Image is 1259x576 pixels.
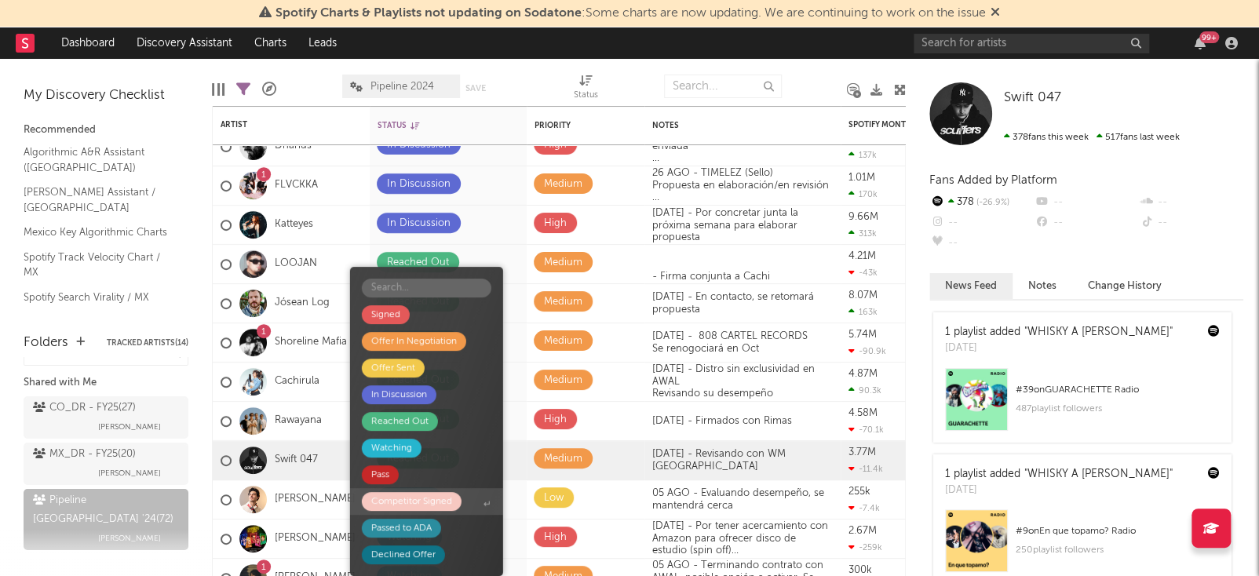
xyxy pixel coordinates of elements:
button: News Feed [929,273,1013,299]
div: 487 playlist followers [1016,399,1220,418]
div: Recommended [24,121,188,140]
div: [DATE] - 808 CARTEL RECORDS Se renogociará en Oct [644,330,816,355]
span: : Some charts are now updating. We are continuing to work on the issue [276,7,986,20]
div: -- [929,233,1034,253]
div: Spotify Monthly Listeners [848,120,966,129]
div: Offer Sent [371,359,415,377]
div: 163k [848,307,878,317]
div: -- [1034,192,1138,213]
span: Fans Added by Platform [929,174,1057,186]
div: Declined Offer [371,545,436,564]
div: 4.58M [848,408,878,418]
div: 99 + [1199,31,1219,43]
div: Revisando su desempeño [652,388,833,400]
a: Charts [243,27,297,59]
div: Status [378,121,480,130]
span: Nueva estructura de deal enviada [652,129,808,151]
a: FLVCKKA [275,179,318,192]
div: [DATE] - Revisando con WM [GEOGRAPHIC_DATA] [644,448,841,472]
a: Leads [297,27,348,59]
div: # 9 on En que topamo? Radio [1016,522,1220,541]
a: Dharius [275,140,312,153]
button: Tracked Artists(14) [107,339,188,347]
div: [DATE] - Firmados con Rimas [644,415,800,428]
button: Save [465,84,486,93]
a: Rawayana [275,414,322,428]
div: Pipeline [GEOGRAPHIC_DATA] '24 ( 72 ) [33,491,175,529]
div: Signed [371,305,400,324]
div: Pass [371,465,389,484]
div: -90.9k [848,346,886,356]
div: Competitor Signed [371,492,452,511]
span: [PERSON_NAME] [98,529,161,548]
a: Shoreline Mafia [275,336,347,349]
span: 517 fans last week [1004,133,1180,142]
a: [PERSON_NAME] Assistant / [GEOGRAPHIC_DATA] [24,184,173,216]
span: Dismiss [991,7,1000,20]
div: [DATE] [945,483,1173,498]
div: [DATE] - En contacto, se retomará propuesta [644,291,841,315]
div: High [544,136,567,155]
div: Reached Out [387,253,449,272]
div: - Firma conjunta a Cachi [644,271,778,283]
button: 99+ [1195,37,1206,49]
a: Mexico Key Algorithmic Charts [24,224,173,241]
div: -- [1034,213,1138,233]
div: [DATE] [945,341,1173,356]
a: #39onGUARACHETTE Radio487playlist followers [933,368,1232,443]
a: Dashboard [50,27,126,59]
div: Status [574,86,598,105]
div: -11.4k [848,464,883,474]
div: 378 [929,192,1034,213]
div: 2.67M [848,526,877,536]
div: Watching [371,439,412,458]
a: Swift 047 [275,454,318,467]
div: [DATE] - Por concretar junta la próxima semana para elaborar propuesta [644,207,841,244]
div: Edit Columns [212,67,224,112]
div: High [544,410,567,429]
div: Artist [221,120,338,129]
div: -70.1k [848,425,884,435]
a: Algorithmic A&R Assistant ([GEOGRAPHIC_DATA]) [24,144,173,176]
div: A&R Pipeline [262,67,276,112]
div: Folders [24,334,68,352]
div: Filters(23 of 72) [236,67,250,112]
div: 9.66M [848,212,878,222]
div: Medium [544,175,582,194]
a: Katteyes [275,218,313,231]
div: High [544,528,567,547]
div: MX_DR - FY25 ( 20 ) [33,445,136,464]
div: 313k [848,228,877,239]
a: Spotify Search Virality / MX [24,289,173,306]
div: In Discussion [371,385,427,404]
div: High [544,214,567,233]
div: 300k [848,565,872,575]
a: Discovery Assistant [126,27,243,59]
div: Status [574,67,598,112]
div: -43k [848,268,878,278]
a: "WHISKY A [PERSON_NAME]" [1024,468,1173,479]
div: 250 playlist followers [1016,541,1220,560]
div: In Discussion [387,214,451,233]
button: Change History [1072,273,1177,299]
a: Swift 047 [1004,90,1061,106]
a: LOOJAN [275,257,317,271]
input: Search... [664,75,782,98]
div: In Discussion [387,175,451,194]
div: # 39 on GUARACHETTE Radio [1016,381,1220,399]
a: Spotify Track Velocity Chart / MX [24,249,173,281]
div: Medium [544,253,582,272]
a: [PERSON_NAME] [275,493,356,506]
a: Pipeline [GEOGRAPHIC_DATA] '24(72)[PERSON_NAME] [24,489,188,550]
span: -26.9 % [974,199,1009,207]
div: 05 AGO - Evaluando desempeño, se mantendrá cerca [644,487,841,512]
span: [PERSON_NAME] [98,417,161,436]
div: 8.07M [848,290,878,301]
span: [PERSON_NAME] [98,464,161,483]
div: My Discovery Checklist [24,86,188,105]
div: Medium [544,332,582,351]
div: Passed to ADA [371,519,432,538]
div: 4.87M [848,369,878,379]
div: -- [1139,192,1243,213]
div: Medium [544,293,582,312]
